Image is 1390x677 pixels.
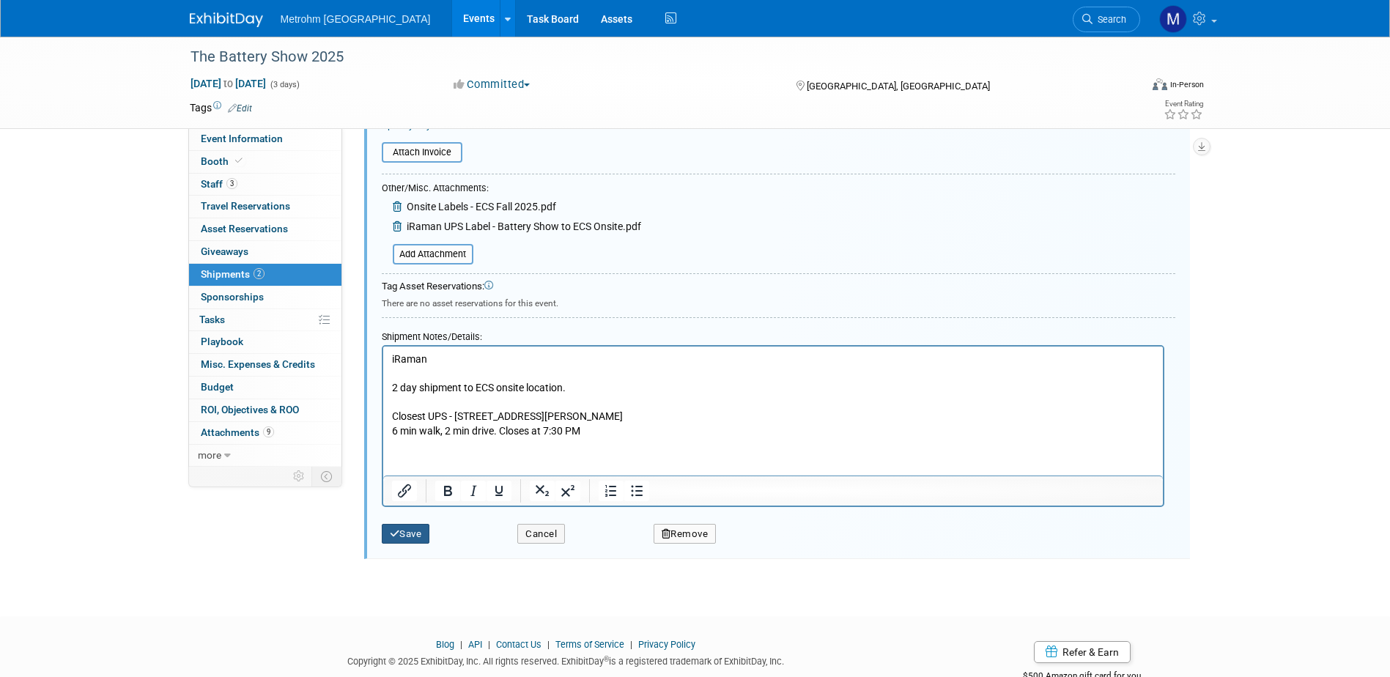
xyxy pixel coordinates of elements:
a: Refer & Earn [1034,641,1131,663]
td: Toggle Event Tabs [311,467,341,486]
button: Underline [487,481,511,501]
td: Tags [190,100,252,115]
a: Booth [189,151,341,173]
img: ExhibitDay [190,12,263,27]
a: Budget [189,377,341,399]
div: There are no asset reservations for this event. [382,294,1175,310]
span: Misc. Expenses & Credits [201,358,315,370]
span: more [198,449,221,461]
a: Privacy Policy [638,639,695,650]
a: Shipments2 [189,264,341,286]
button: Subscript [530,481,555,501]
iframe: Rich Text Area [383,347,1163,476]
button: Italic [461,481,486,501]
a: Staff3 [189,174,341,196]
span: Shipments [201,268,265,280]
a: Terms of Service [555,639,624,650]
span: (3 days) [269,80,300,89]
span: Sponsorships [201,291,264,303]
span: | [626,639,636,650]
button: Committed [448,77,536,92]
img: Michelle Simoes [1159,5,1187,33]
i: Booth reservation complete [235,157,243,165]
button: Cancel [517,524,565,544]
span: Event Information [201,133,283,144]
div: Other/Misc. Attachments: [382,182,641,199]
button: Superscript [555,481,580,501]
a: Blog [436,639,454,650]
span: Travel Reservations [201,200,290,212]
span: 3 [226,178,237,189]
span: | [544,639,553,650]
a: Contact Us [496,639,541,650]
sup: ® [604,655,609,663]
div: Copyright © 2025 ExhibitDay, Inc. All rights reserved. ExhibitDay is a registered trademark of Ex... [190,651,943,668]
button: Bullet list [624,481,649,501]
a: Attachments9 [189,422,341,444]
span: [DATE] [DATE] [190,77,267,90]
a: Misc. Expenses & Credits [189,354,341,376]
a: Asset Reservations [189,218,341,240]
span: 2 [254,268,265,279]
button: Save [382,524,430,544]
div: Event Rating [1164,100,1203,108]
span: Tasks [199,314,225,325]
button: Insert/edit link [392,481,417,501]
td: Personalize Event Tab Strip [286,467,312,486]
span: Asset Reservations [201,223,288,234]
span: Budget [201,381,234,393]
button: Bold [435,481,460,501]
button: Remove [654,524,717,544]
span: Booth [201,155,245,167]
span: 9 [263,426,274,437]
span: Search [1093,14,1126,25]
a: Travel Reservations [189,196,341,218]
span: to [221,78,235,89]
a: Event Information [189,128,341,150]
a: API [468,639,482,650]
span: ROI, Objectives & ROO [201,404,299,415]
div: Shipment Notes/Details: [382,324,1164,345]
img: Format-Inperson.png [1153,78,1167,90]
span: | [484,639,494,650]
span: Playbook [201,336,243,347]
a: Sponsorships [189,286,341,308]
a: Giveaways [189,241,341,263]
span: Metrohm [GEOGRAPHIC_DATA] [281,13,431,25]
button: Numbered list [599,481,624,501]
div: Tag Asset Reservations: [382,280,1175,294]
span: Staff [201,178,237,190]
a: ROI, Objectives & ROO [189,399,341,421]
div: Event Format [1054,76,1205,98]
div: In-Person [1169,79,1204,90]
div: The Battery Show 2025 [185,44,1118,70]
span: Giveaways [201,245,248,257]
a: Edit [228,103,252,114]
span: Onsite Labels - ECS Fall 2025.pdf [407,201,556,212]
a: Playbook [189,331,341,353]
a: Search [1073,7,1140,32]
span: Attachments [201,426,274,438]
a: Tasks [189,309,341,331]
a: more [189,445,341,467]
span: iRaman UPS Label - Battery Show to ECS Onsite.pdf [407,221,641,232]
span: [GEOGRAPHIC_DATA], [GEOGRAPHIC_DATA] [807,81,990,92]
span: | [456,639,466,650]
